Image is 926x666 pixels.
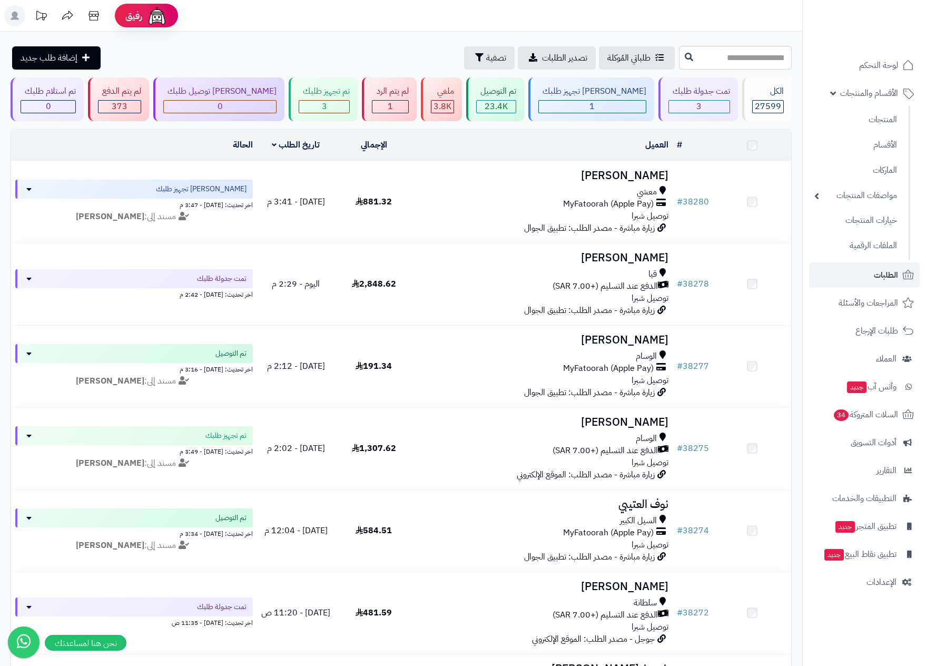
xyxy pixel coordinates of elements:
span: زيارة مباشرة - مصدر الطلب: تطبيق الجوال [524,304,655,317]
span: سلطانة [634,597,657,609]
span: 2,848.62 [352,278,396,290]
span: [DATE] - 3:41 م [267,195,325,208]
a: تطبيق نقاط البيعجديد [809,542,920,567]
span: وآتس آب [846,379,897,394]
h3: [PERSON_NAME] [417,416,668,428]
span: التقارير [876,463,897,478]
a: التقارير [809,458,920,483]
span: [DATE] - 2:12 م [267,360,325,373]
div: مسند إلى: [7,540,261,552]
span: معشي [637,186,657,198]
span: لوحة التحكم [859,58,898,73]
h3: [PERSON_NAME] [417,170,668,182]
strong: [PERSON_NAME] [76,457,144,469]
a: لوحة التحكم [809,53,920,78]
span: # [677,195,683,208]
a: وآتس آبجديد [809,374,920,399]
span: 584.51 [356,524,392,537]
span: الطلبات [874,268,898,282]
div: اخر تحديث: [DATE] - 11:35 ص [15,616,253,628]
div: مسند إلى: [7,457,261,469]
div: تمت جدولة طلبك [668,85,730,97]
strong: [PERSON_NAME] [76,210,144,223]
a: تصدير الطلبات [518,46,596,70]
a: #38277 [677,360,709,373]
span: أدوات التسويق [851,435,897,450]
a: المراجعات والأسئلة [809,290,920,316]
span: 1,307.62 [352,442,396,455]
span: الوسام [636,433,657,445]
span: الدفع عند التسليم (+7.00 SAR) [553,609,658,621]
div: [PERSON_NAME] توصيل طلبك [163,85,277,97]
span: MyFatoorah (Apple Pay) [563,363,654,375]
span: الوسام [636,350,657,363]
span: تم تجهيز طلبك [205,430,247,441]
div: لم يتم الرد [372,85,408,97]
span: توصيل شبرا [632,292,668,305]
a: طلبات الإرجاع [809,318,920,344]
span: السلات المتروكة [833,407,898,422]
span: [DATE] - 12:04 م [264,524,328,537]
div: [PERSON_NAME] تجهيز طلبك [538,85,646,97]
a: تم تجهيز طلبك 3 [287,77,360,121]
span: 3.8K [434,100,451,113]
span: 881.32 [356,195,392,208]
span: 27599 [755,100,781,113]
a: تم التوصيل 23.4K [464,77,526,121]
span: السيل الكبير [620,515,657,527]
h3: [PERSON_NAME] [417,334,668,346]
span: MyFatoorah (Apple Pay) [563,198,654,210]
div: اخر تحديث: [DATE] - 3:47 م [15,199,253,210]
h3: نوف العتيبي [417,498,668,511]
div: 1 [539,101,646,113]
span: توصيل شبرا [632,621,668,633]
span: تطبيق المتجر [834,519,897,534]
h3: [PERSON_NAME] [417,581,668,593]
span: التطبيقات والخدمات [832,491,897,506]
a: #38280 [677,195,709,208]
div: 3 [299,101,349,113]
span: إضافة طلب جديد [21,52,77,64]
span: طلباتي المُوكلة [607,52,651,64]
div: اخر تحديث: [DATE] - 3:49 م [15,445,253,456]
span: تطبيق نقاط البيع [823,547,897,562]
span: الدفع عند التسليم (+7.00 SAR) [553,445,658,457]
span: طلبات الإرجاع [855,324,898,338]
h3: [PERSON_NAME] [417,252,668,264]
div: لم يتم الدفع [98,85,141,97]
a: السلات المتروكة34 [809,402,920,427]
span: # [677,442,683,455]
div: 0 [21,101,75,113]
a: # [677,139,682,151]
span: الأقسام والمنتجات [840,86,898,101]
span: الدفع عند التسليم (+7.00 SAR) [553,280,658,292]
a: ملغي 3.8K [419,77,464,121]
button: تصفية [464,46,515,70]
div: 0 [164,101,276,113]
span: 3 [696,100,702,113]
img: ai-face.png [146,5,168,26]
a: #38278 [677,278,709,290]
a: الإجمالي [361,139,387,151]
span: 23.4K [485,100,508,113]
span: # [677,524,683,537]
div: ملغي [431,85,454,97]
a: تمت جدولة طلبك 3 [656,77,740,121]
span: جديد [824,549,844,561]
span: 3 [322,100,327,113]
div: الكل [752,85,784,97]
span: توصيل شبرا [632,456,668,469]
span: زيارة مباشرة - مصدر الطلب: تطبيق الجوال [524,386,655,399]
span: تم التوصيل [215,348,247,359]
a: العميل [645,139,668,151]
a: إضافة طلب جديد [12,46,101,70]
div: 373 [98,101,141,113]
div: مسند إلى: [7,375,261,387]
a: تم استلام طلبك 0 [8,77,86,121]
span: جوجل - مصدر الطلب: الموقع الإلكتروني [532,633,655,645]
span: زيارة مباشرة - مصدر الطلب: الموقع الإلكتروني [517,468,655,481]
span: توصيل شبرا [632,210,668,222]
a: [PERSON_NAME] تجهيز طلبك 1 [526,77,656,121]
div: 1 [372,101,408,113]
a: العملاء [809,346,920,371]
